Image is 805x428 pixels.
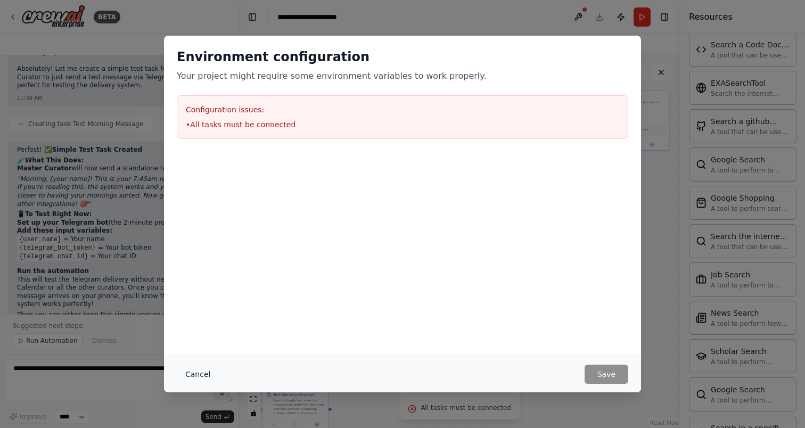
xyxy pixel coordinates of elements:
li: • All tasks must be connected [186,119,619,130]
h2: Environment configuration [177,48,628,65]
button: Cancel [177,365,219,384]
h3: Configuration issues: [186,104,619,115]
button: Save [585,365,628,384]
p: Your project might require some environment variables to work properly. [177,70,628,83]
